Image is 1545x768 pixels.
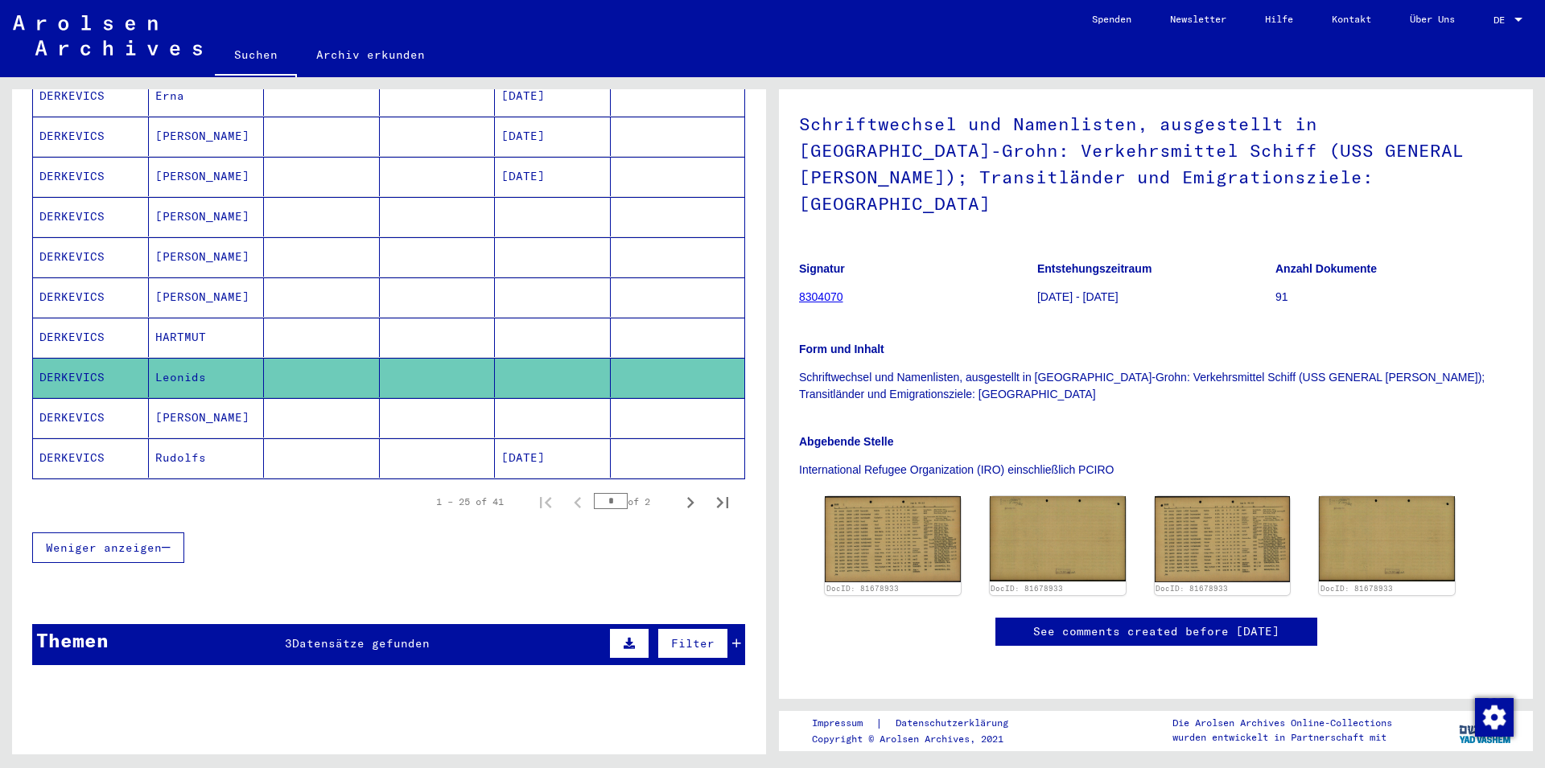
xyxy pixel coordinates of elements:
mat-cell: HARTMUT [149,318,265,357]
h1: Schriftwechsel und Namenlisten, ausgestellt in [GEOGRAPHIC_DATA]-Grohn: Verkehrsmittel Schiff (US... [799,87,1513,237]
button: Last page [707,486,739,518]
span: DE [1493,14,1511,26]
img: Arolsen_neg.svg [13,15,202,55]
img: 001.jpg [825,496,961,581]
a: Suchen [215,35,297,77]
mat-cell: DERKEVICS [33,277,149,317]
p: 91 [1275,289,1513,306]
img: 002.jpg [1319,496,1455,581]
div: 1 – 25 of 41 [436,495,504,509]
a: 8304070 [799,290,843,303]
mat-cell: DERKEVICS [33,438,149,478]
mat-cell: [PERSON_NAME] [149,197,265,236]
mat-cell: [DATE] [495,157,611,196]
p: Die Arolsen Archives Online-Collections [1172,716,1392,730]
mat-cell: DERKEVICS [33,398,149,437]
span: Weniger anzeigen [46,540,162,555]
img: 002.jpg [990,496,1126,581]
p: Schriftwechsel und Namenlisten, ausgestellt in [GEOGRAPHIC_DATA]-Grohn: Verkehrsmittel Schiff (US... [799,369,1513,403]
button: Previous page [562,486,594,518]
mat-cell: Leonids [149,358,265,397]
p: Copyright © Arolsen Archives, 2021 [812,732,1028,746]
mat-cell: DERKEVICS [33,237,149,277]
a: Datenschutzerklärung [883,715,1028,732]
button: Weniger anzeigen [32,532,184,563]
mat-cell: [PERSON_NAME] [149,277,265,317]
p: International Refugee Organization (IRO) einschließlich PCIRO [799,462,1513,478]
img: yv_logo.png [1456,710,1516,750]
b: Anzahl Dokumente [1275,262,1377,275]
b: Signatur [799,262,845,275]
mat-cell: Erna [149,76,265,116]
mat-cell: DERKEVICS [33,358,149,397]
mat-cell: [PERSON_NAME] [149,157,265,196]
a: Archiv erkunden [297,35,444,74]
img: 001.jpg [1155,496,1291,581]
button: First page [529,486,562,518]
p: wurden entwickelt in Partnerschaft mit [1172,730,1392,745]
b: Entstehungszeitraum [1037,262,1152,275]
b: Abgebende Stelle [799,435,893,448]
div: Zustimmung ändern [1474,697,1513,736]
span: Filter [671,636,715,651]
mat-cell: [DATE] [495,76,611,116]
a: DocID: 81678933 [1156,584,1228,593]
b: Form und Inhalt [799,343,884,355]
img: Zustimmung ändern [1475,698,1514,737]
mat-cell: DERKEVICS [33,76,149,116]
a: DocID: 81678933 [991,584,1063,593]
button: Filter [657,628,728,659]
mat-cell: DERKEVICS [33,117,149,156]
span: 3 [285,636,292,651]
mat-cell: [PERSON_NAME] [149,237,265,277]
a: See comments created before [DATE] [1033,623,1279,640]
button: Next page [674,486,707,518]
mat-cell: [DATE] [495,438,611,478]
mat-cell: Rudolfs [149,438,265,478]
mat-cell: [PERSON_NAME] [149,117,265,156]
div: | [812,715,1028,732]
a: Impressum [812,715,875,732]
div: of 2 [594,494,674,509]
mat-cell: [PERSON_NAME] [149,398,265,437]
mat-cell: DERKEVICS [33,197,149,236]
a: DocID: 81678933 [826,584,899,593]
mat-cell: DERKEVICS [33,157,149,196]
mat-cell: [DATE] [495,117,611,156]
p: [DATE] - [DATE] [1037,289,1275,306]
mat-cell: DERKEVICS [33,318,149,357]
div: Themen [36,626,109,655]
a: DocID: 81678933 [1320,584,1393,593]
span: Datensätze gefunden [292,636,430,651]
